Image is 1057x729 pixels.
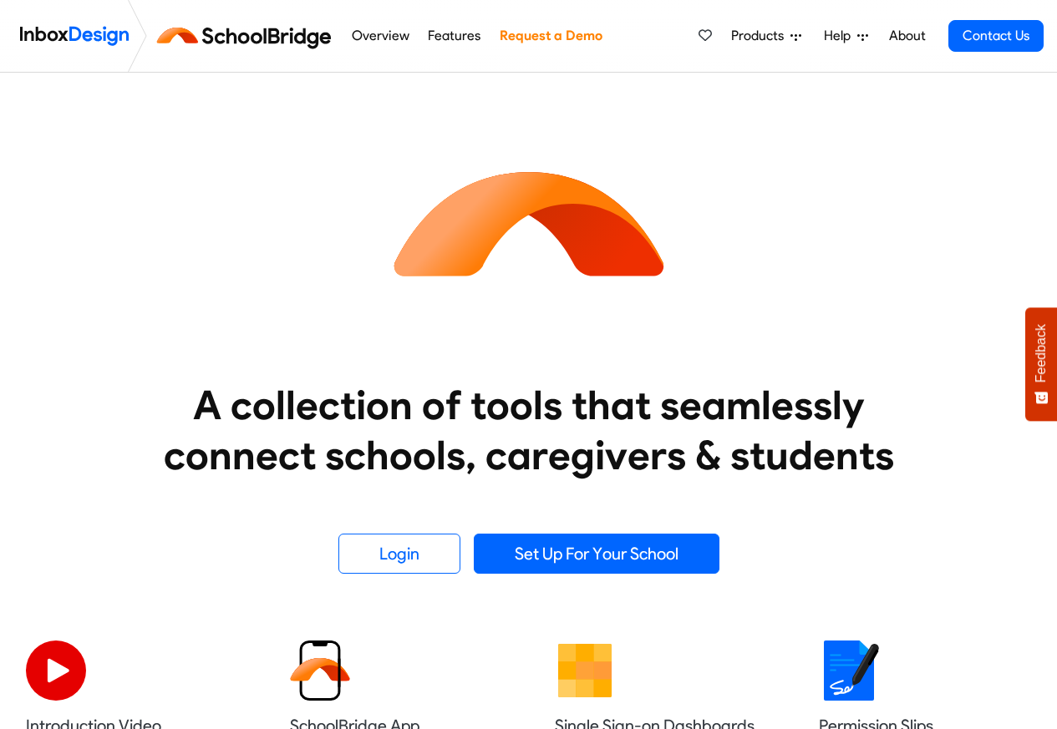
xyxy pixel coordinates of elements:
img: 2022_01_13_icon_sb_app.svg [290,640,350,701]
a: Features [424,19,485,53]
a: Contact Us [948,20,1044,52]
heading: A collection of tools that seamlessly connect schools, caregivers & students [132,380,926,480]
img: 2022_07_11_icon_video_playback.svg [26,640,86,701]
a: About [884,19,930,53]
a: Overview [347,19,414,53]
span: Feedback [1034,324,1049,382]
img: 2022_01_13_icon_grid.svg [555,640,615,701]
a: Login [338,534,460,574]
span: Products [731,26,790,46]
a: Set Up For Your School [474,534,719,574]
img: schoolbridge logo [154,16,342,56]
a: Help [817,19,875,53]
img: 2022_01_18_icon_signature.svg [819,640,879,701]
a: Request a Demo [495,19,607,53]
a: Products [724,19,808,53]
span: Help [824,26,857,46]
button: Feedback - Show survey [1025,307,1057,421]
img: icon_schoolbridge.svg [379,73,679,373]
